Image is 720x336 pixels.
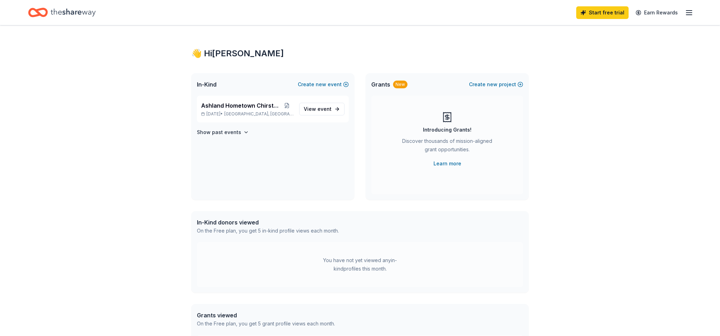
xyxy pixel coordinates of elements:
[197,319,335,328] div: On the Free plan, you get 5 grant profile views each month.
[197,311,335,319] div: Grants viewed
[304,105,332,113] span: View
[317,106,332,112] span: event
[433,159,461,168] a: Learn more
[197,227,339,235] div: On the Free plan, you get 5 in-kind profile views each month.
[631,6,682,19] a: Earn Rewards
[393,81,407,88] div: New
[197,218,339,227] div: In-Kind donors viewed
[197,128,241,137] h4: Show past events
[469,80,523,89] button: Createnewproject
[576,6,629,19] a: Start free trial
[299,103,345,115] a: View event
[371,80,390,89] span: Grants
[316,80,326,89] span: new
[224,111,294,117] span: [GEOGRAPHIC_DATA], [GEOGRAPHIC_DATA]
[197,128,249,137] button: Show past events
[191,48,529,59] div: 👋 Hi [PERSON_NAME]
[423,126,471,134] div: Introducing Grants!
[28,4,96,21] a: Home
[316,256,404,273] div: You have not yet viewed any in-kind profiles this month.
[197,80,217,89] span: In-Kind
[399,137,495,157] div: Discover thousands of mission-aligned grant opportunities.
[201,101,280,110] span: Ashland Hometown Chirstmas
[298,80,349,89] button: Createnewevent
[487,80,497,89] span: new
[201,111,294,117] p: [DATE] •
